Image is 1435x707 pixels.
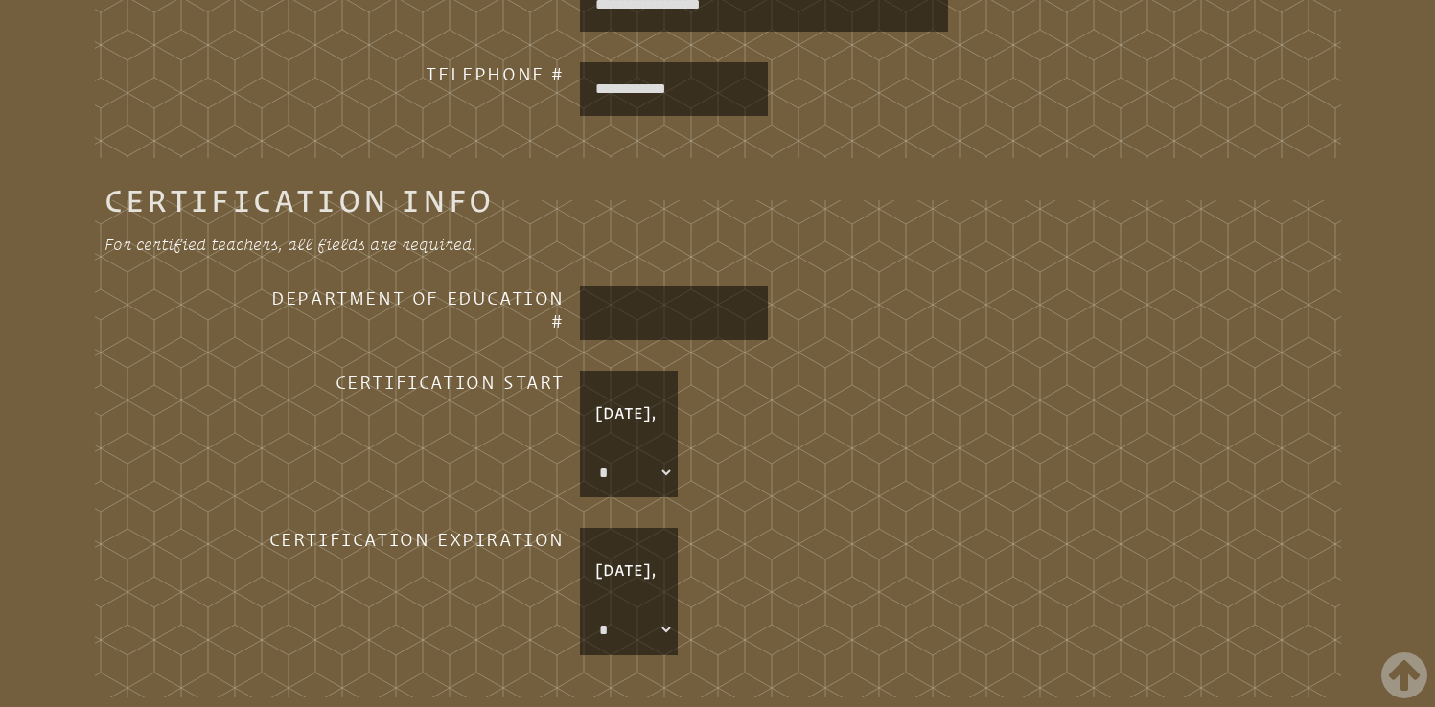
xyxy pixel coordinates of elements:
h3: Telephone # [258,62,565,85]
p: [DATE], [584,390,674,436]
p: [DATE], [584,547,674,593]
h3: Department of Education # [258,286,565,332]
h3: Certification Expiration [258,528,565,551]
legend: Certification Info [104,189,495,212]
h3: Certification Start [258,371,565,394]
p: For certified teachers, all fields are required. [104,233,718,256]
